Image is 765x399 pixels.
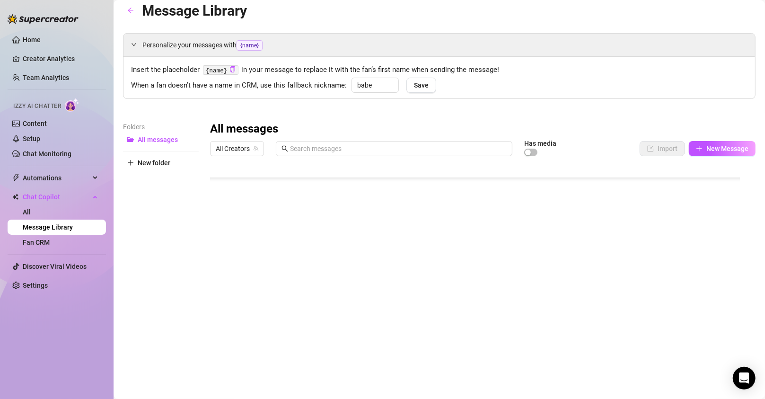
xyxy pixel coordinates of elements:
[8,14,79,24] img: logo-BBDzfeDw.svg
[210,122,278,137] h3: All messages
[127,160,134,166] span: plus
[127,7,134,14] span: arrow-left
[706,145,748,152] span: New Message
[23,51,98,66] a: Creator Analytics
[12,194,18,200] img: Chat Copilot
[733,367,756,390] div: Open Intercom Messenger
[229,66,236,73] button: Click to Copy
[23,120,47,127] a: Content
[12,174,20,182] span: thunderbolt
[290,143,507,154] input: Search messages
[696,145,703,152] span: plus
[142,40,747,51] span: Personalize your messages with
[23,263,87,270] a: Discover Viral Videos
[253,146,259,151] span: team
[13,102,61,111] span: Izzy AI Chatter
[123,34,755,56] div: Personalize your messages with{name}
[23,189,90,204] span: Chat Copilot
[138,136,178,143] span: All messages
[640,141,685,156] button: Import
[23,223,73,231] a: Message Library
[123,122,199,132] article: Folders
[65,98,79,112] img: AI Chatter
[127,136,134,143] span: folder-open
[138,159,170,167] span: New folder
[131,42,137,47] span: expanded
[23,150,71,158] a: Chat Monitoring
[23,135,40,142] a: Setup
[689,141,756,156] button: New Message
[131,80,347,91] span: When a fan doesn’t have a name in CRM, use this fallback nickname:
[23,208,31,216] a: All
[131,64,747,76] span: Insert the placeholder in your message to replace it with the fan’s first name when sending the m...
[281,145,288,152] span: search
[123,155,199,170] button: New folder
[414,81,429,89] span: Save
[23,74,69,81] a: Team Analytics
[23,282,48,289] a: Settings
[237,40,263,51] span: {name}
[203,65,238,75] code: {name}
[406,78,436,93] button: Save
[23,36,41,44] a: Home
[123,132,199,147] button: All messages
[23,170,90,186] span: Automations
[524,141,556,146] article: Has media
[216,142,258,156] span: All Creators
[23,239,50,246] a: Fan CRM
[229,66,236,72] span: copy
